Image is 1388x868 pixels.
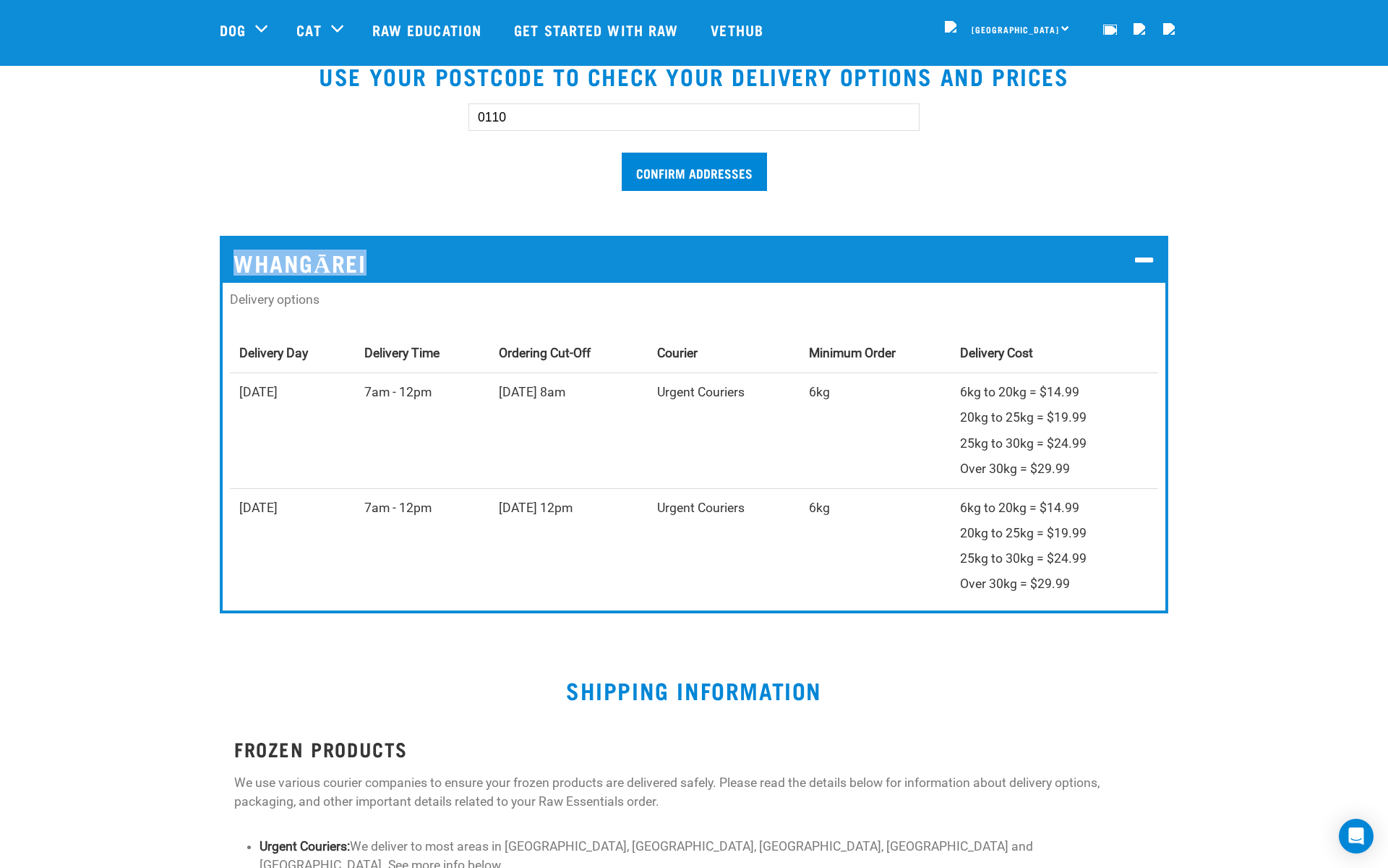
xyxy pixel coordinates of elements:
[355,488,489,603] td: 7am - 12pm
[355,373,489,488] td: 7am - 12pm
[1163,23,1175,35] img: home-icon@2x.png
[230,373,355,488] td: [DATE]
[1339,819,1374,854] div: Open Intercom Messenger
[489,373,648,488] td: [DATE] 8am
[260,839,350,854] strong: Urgent Couriers:
[960,346,1033,360] strong: Delivery Cost
[809,346,896,360] strong: Minimum Order
[230,488,355,603] td: [DATE]
[800,488,951,603] td: 6kg
[468,103,920,131] input: Enter your postcode here...
[489,488,648,603] td: [DATE] 12pm
[622,153,767,191] input: Confirm addresses
[230,290,1158,309] p: Delivery options
[500,1,696,59] a: Get started with Raw
[223,239,1165,283] h2: Whangārei
[696,1,781,59] a: Vethub
[648,373,800,488] td: Urgent Couriers
[657,346,698,360] strong: Courier
[358,1,500,59] a: Raw Education
[972,27,1059,32] span: [GEOGRAPHIC_DATA]
[220,19,246,41] a: Dog
[296,19,321,41] a: Cat
[960,495,1149,597] p: 6kg to 20kg = $14.99 20kg to 25kg = $19.99 25kg to 30kg = $24.99 Over 30kg = $29.99
[648,488,800,603] td: Urgent Couriers
[239,346,308,360] strong: Delivery Day
[499,346,591,360] strong: Ordering Cut-Off
[960,380,1149,482] p: 6kg to 20kg = $14.99 20kg to 25kg = $19.99 25kg to 30kg = $24.99 Over 30kg = $29.99
[1103,21,1117,35] img: home-icon-1@2x.png
[945,21,964,34] img: van-moving.png
[17,63,1371,89] h2: USE YOUR POSTCODE TO CHECK YOUR DELIVERY OPTIONS AND PRICES
[1134,23,1145,35] img: user.png
[234,773,1154,812] p: We use various courier companies to ensure your frozen products are delivered safely. Please read...
[364,346,440,360] strong: Delivery Time
[234,743,408,754] strong: FROZEN PRODUCTS
[800,373,951,488] td: 6kg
